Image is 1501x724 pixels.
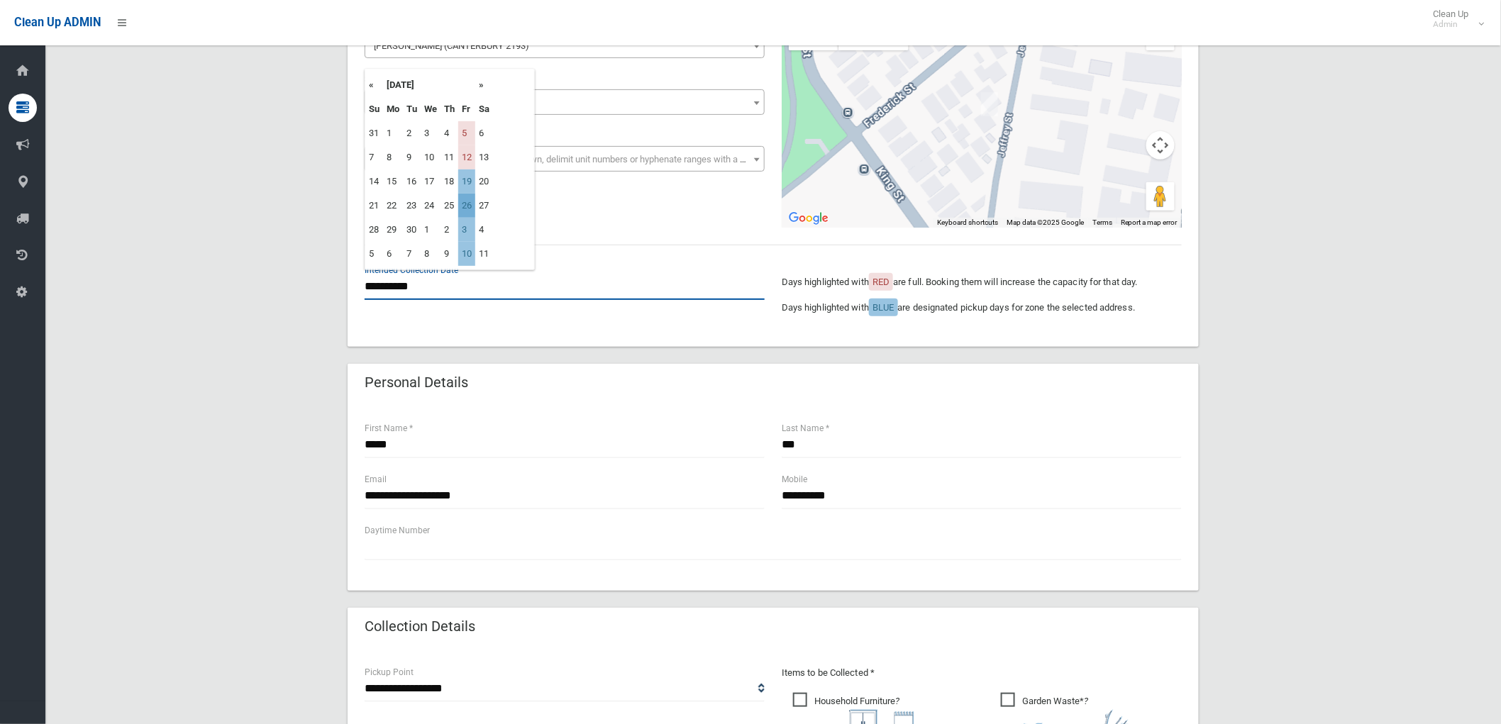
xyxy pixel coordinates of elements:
[383,242,403,266] td: 6
[782,274,1182,291] p: Days highlighted with are full. Booking them will increase the capacity for that day.
[365,218,383,242] td: 28
[403,242,421,266] td: 7
[403,145,421,169] td: 9
[441,97,458,121] th: Th
[365,121,383,145] td: 31
[348,369,485,396] header: Personal Details
[937,218,998,228] button: Keyboard shortcuts
[365,97,383,121] th: Su
[782,664,1182,681] p: Items to be Collected *
[403,97,421,121] th: Tu
[365,145,383,169] td: 7
[475,73,493,97] th: »
[441,169,458,194] td: 18
[365,73,383,97] th: «
[421,194,441,218] td: 24
[421,121,441,145] td: 3
[1007,218,1084,226] span: Map data ©2025 Google
[475,145,493,169] td: 13
[475,121,493,145] td: 6
[441,121,458,145] td: 4
[441,145,458,169] td: 11
[421,218,441,242] td: 1
[785,209,832,228] a: Open this area in Google Maps (opens a new window)
[365,89,765,115] span: 18
[368,36,761,56] span: Jeffrey Street (CANTERBURY 2193)
[421,97,441,121] th: We
[475,194,493,218] td: 27
[475,169,493,194] td: 20
[383,169,403,194] td: 15
[458,97,475,121] th: Fr
[873,277,890,287] span: RED
[421,242,441,266] td: 8
[1434,19,1469,30] small: Admin
[458,218,475,242] td: 3
[383,97,403,121] th: Mo
[458,121,475,145] td: 5
[14,16,101,29] span: Clean Up ADMIN
[1427,9,1483,30] span: Clean Up
[368,93,761,113] span: 18
[441,218,458,242] td: 2
[421,169,441,194] td: 17
[383,218,403,242] td: 29
[403,194,421,218] td: 23
[475,242,493,266] td: 11
[441,194,458,218] td: 25
[458,145,475,169] td: 12
[403,218,421,242] td: 30
[1092,218,1112,226] a: Terms (opens in new tab)
[421,145,441,169] td: 10
[365,194,383,218] td: 21
[441,242,458,266] td: 9
[458,194,475,218] td: 26
[383,73,475,97] th: [DATE]
[403,169,421,194] td: 16
[475,97,493,121] th: Sa
[383,145,403,169] td: 8
[458,169,475,194] td: 19
[374,154,770,165] span: Select the unit number from the dropdown, delimit unit numbers or hyphenate ranges with a comma
[782,299,1182,316] p: Days highlighted with are designated pickup days for zone the selected address.
[383,194,403,218] td: 22
[873,302,894,313] span: BLUE
[365,169,383,194] td: 14
[1121,218,1178,226] a: Report a map error
[785,209,832,228] img: Google
[981,92,998,116] div: 18 Jeffrey Street, CANTERBURY NSW 2193
[403,121,421,145] td: 2
[1146,131,1175,160] button: Map camera controls
[458,242,475,266] td: 10
[1146,182,1175,211] button: Drag Pegman onto the map to open Street View
[383,121,403,145] td: 1
[348,613,492,640] header: Collection Details
[365,242,383,266] td: 5
[475,218,493,242] td: 4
